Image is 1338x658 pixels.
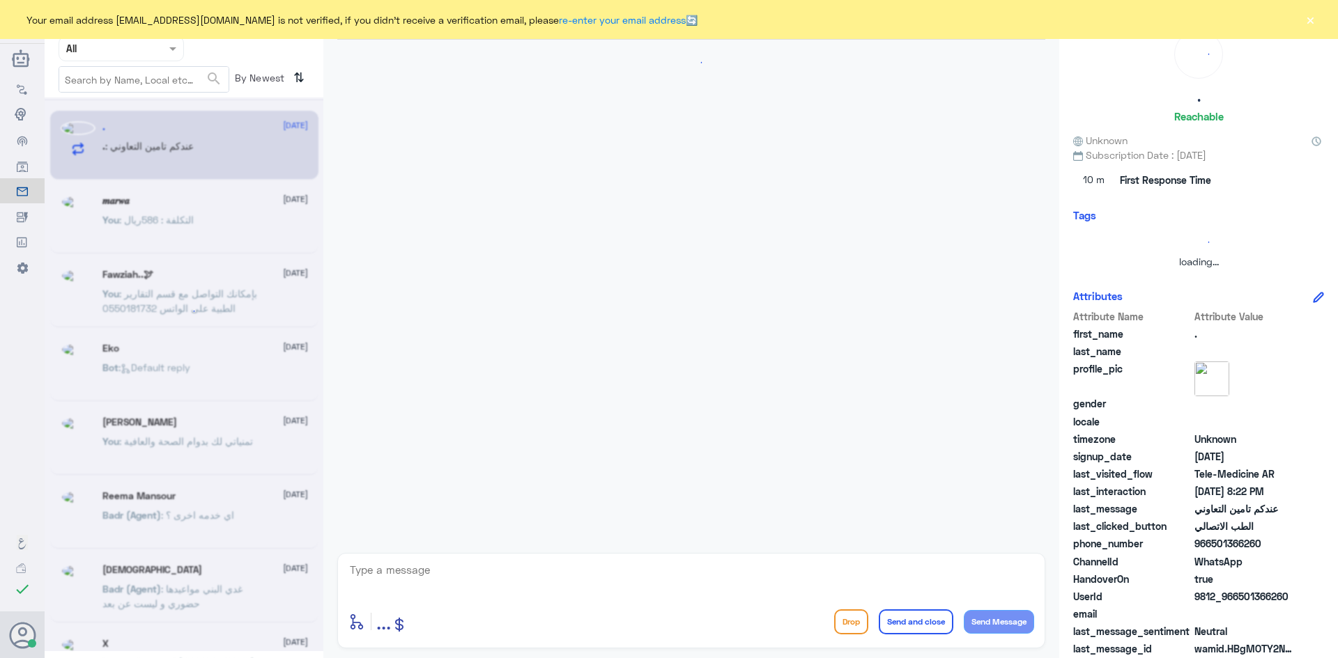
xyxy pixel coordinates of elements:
i: check [14,581,31,597]
h6: Reachable [1174,110,1224,123]
span: Attribute Name [1073,309,1192,324]
button: × [1303,13,1317,26]
span: locale [1073,414,1192,429]
span: الطب الاتصالي [1194,519,1295,533]
span: Attribute Value [1194,309,1295,324]
span: 10 m [1073,168,1115,193]
div: loading... [1178,34,1219,75]
span: Your email address [EMAIL_ADDRESS][DOMAIN_NAME] is not verified, if you didn't receive a verifica... [26,13,698,27]
span: null [1194,414,1295,429]
span: عندكم تامين التعاوني [1194,501,1295,516]
span: last_message_sentiment [1073,624,1192,639]
span: gender [1073,396,1192,411]
span: null [1194,606,1295,621]
span: first_name [1073,327,1192,341]
img: picture [1194,361,1229,396]
span: 2025-09-12T17:21:15.156Z [1194,449,1295,464]
span: 2 [1194,554,1295,569]
div: loading... [1077,230,1321,254]
button: Avatar [9,622,36,648]
button: Drop [834,609,868,634]
span: First Response Time [1120,173,1211,187]
span: ... [376,609,391,634]
span: 2025-09-12T17:22:09.098Z [1194,484,1295,499]
span: Unknown [1073,133,1128,148]
input: Search by Name, Local etc… [59,67,229,92]
span: phone_number [1073,536,1192,551]
span: profile_pic [1073,361,1192,393]
div: loading... [172,299,197,323]
span: HandoverOn [1073,572,1192,586]
span: last_visited_flow [1073,467,1192,481]
h6: Tags [1073,209,1096,221]
span: . [1194,327,1295,341]
span: last_clicked_button [1073,519,1192,533]
span: last_name [1073,344,1192,359]
span: UserId [1073,589,1192,604]
button: Send and close [879,609,953,634]
h5: . [1197,89,1201,105]
span: 966501366260 [1194,536,1295,551]
button: search [206,68,222,91]
button: ... [376,606,391,637]
button: Send Message [964,610,1034,634]
span: email [1073,606,1192,621]
span: last_message [1073,501,1192,516]
span: loading... [1179,256,1219,267]
span: null [1194,396,1295,411]
span: timezone [1073,432,1192,446]
span: wamid.HBgMOTY2NTAxMzY2MjYwFQIAEhgUM0E4OEFCMkI2QThFQjI0MzVFQzgA [1194,641,1295,656]
span: search [206,70,222,87]
span: Tele-Medicine AR [1194,467,1295,481]
span: signup_date [1073,449,1192,464]
a: re-enter your email address [559,14,686,26]
span: Unknown [1194,432,1295,446]
span: 0 [1194,624,1295,639]
span: 9812_966501366260 [1194,589,1295,604]
div: loading... [341,50,1042,75]
i: ⇅ [293,66,305,89]
span: By Newest [229,66,288,94]
span: ChannelId [1073,554,1192,569]
span: last_message_id [1073,641,1192,656]
span: last_interaction [1073,484,1192,499]
h6: Attributes [1073,290,1123,302]
span: true [1194,572,1295,586]
span: Subscription Date : [DATE] [1073,148,1324,162]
